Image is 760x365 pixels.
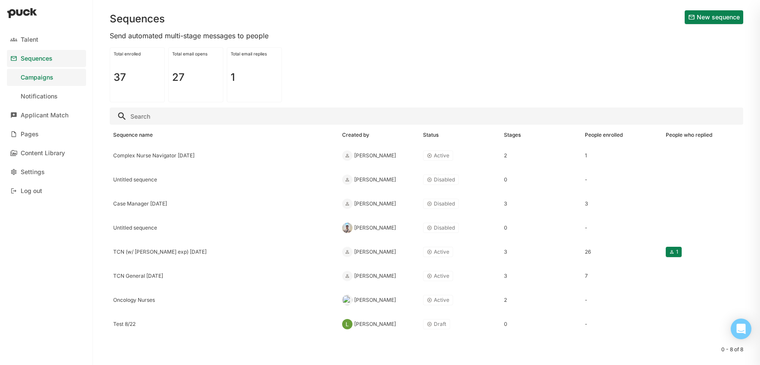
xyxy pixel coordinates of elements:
[113,132,153,138] div: Sequence name
[434,321,446,327] div: Draft
[434,249,449,255] div: Active
[585,249,659,255] div: 26
[504,321,578,327] div: 0
[666,132,712,138] div: People who replied
[434,201,455,207] div: Disabled
[585,132,623,138] div: People enrolled
[434,225,455,231] div: Disabled
[504,201,578,207] div: 3
[231,51,278,56] div: Total email replies
[354,297,396,303] div: [PERSON_NAME]
[354,321,396,327] div: [PERSON_NAME]
[434,153,449,159] div: Active
[354,201,396,207] div: [PERSON_NAME]
[113,153,335,159] div: Complex Nurse Navigator [DATE]
[7,107,86,124] a: Applicant Match
[110,31,743,40] div: Send automated multi-stage messages to people
[354,177,396,183] div: [PERSON_NAME]
[172,51,219,56] div: Total email opens
[114,72,126,83] h1: 37
[21,112,68,119] div: Applicant Match
[585,201,659,207] div: 3
[585,177,659,183] div: -
[354,153,396,159] div: [PERSON_NAME]
[110,107,743,125] input: Search
[434,177,455,183] div: Disabled
[504,132,521,138] div: Stages
[7,144,86,162] a: Content Library
[113,177,335,183] div: Untitled sequence
[7,50,86,67] a: Sequences
[354,273,396,279] div: [PERSON_NAME]
[21,74,53,81] div: Campaigns
[110,14,165,24] h1: Sequences
[21,55,53,62] div: Sequences
[504,297,578,303] div: 2
[114,51,161,56] div: Total enrolled
[113,321,335,327] div: Test 8/22
[113,201,335,207] div: Case Manager [DATE]
[585,225,659,231] div: -
[110,347,743,353] div: 0 - 8 of 8
[21,36,38,43] div: Talent
[7,163,86,181] a: Settings
[231,72,235,83] h1: 1
[434,297,449,303] div: Active
[342,132,369,138] div: Created by
[504,177,578,183] div: 0
[685,10,743,24] button: New sequence
[113,273,335,279] div: TCN General [DATE]
[585,273,659,279] div: 7
[585,321,659,327] div: -
[731,319,751,339] div: Open Intercom Messenger
[21,169,45,176] div: Settings
[585,153,659,159] div: 1
[434,273,449,279] div: Active
[504,273,578,279] div: 3
[423,132,439,138] div: Status
[676,249,678,255] div: 1
[21,93,58,100] div: Notifications
[7,126,86,143] a: Pages
[7,69,86,86] a: Campaigns
[113,225,335,231] div: Untitled sequence
[7,88,86,105] a: Notifications
[585,297,659,303] div: -
[21,187,42,195] div: Log out
[172,72,185,83] h1: 27
[504,249,578,255] div: 3
[504,153,578,159] div: 2
[113,297,335,303] div: Oncology Nurses
[7,31,86,48] a: Talent
[21,150,65,157] div: Content Library
[354,225,396,231] div: [PERSON_NAME]
[113,249,335,255] div: TCN (w/ [PERSON_NAME] exp) [DATE]
[21,131,39,138] div: Pages
[354,249,396,255] div: [PERSON_NAME]
[504,225,578,231] div: 0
